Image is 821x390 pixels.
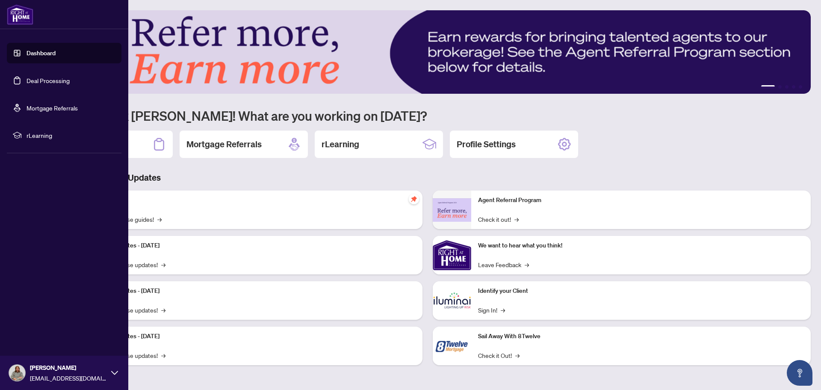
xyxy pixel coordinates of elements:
a: Deal Processing [27,77,70,84]
a: Check it Out!→ [478,351,520,360]
p: Identify your Client [478,286,804,296]
img: Sail Away With 8Twelve [433,327,471,365]
p: Platform Updates - [DATE] [90,241,416,250]
h2: Mortgage Referrals [186,138,262,150]
span: → [514,214,519,224]
span: pushpin [409,194,419,204]
p: Sail Away With 8Twelve [478,332,804,341]
h2: Profile Settings [457,138,516,150]
img: logo [7,4,33,25]
img: Slide 0 [44,10,811,94]
p: We want to hear what you think! [478,241,804,250]
a: Leave Feedback→ [478,260,529,269]
a: Sign In!→ [478,305,505,315]
span: [PERSON_NAME] [30,363,107,372]
p: Agent Referral Program [478,196,804,205]
a: Dashboard [27,49,56,57]
span: → [161,305,165,315]
img: Identify your Client [433,281,471,320]
h1: Welcome back [PERSON_NAME]! What are you working on [DATE]? [44,107,811,124]
img: Agent Referral Program [433,198,471,222]
button: 3 [785,85,789,89]
span: → [525,260,529,269]
h2: rLearning [322,138,359,150]
span: rLearning [27,131,115,140]
span: → [161,260,165,269]
button: 1 [761,85,775,89]
span: → [157,214,162,224]
h3: Brokerage & Industry Updates [44,172,811,184]
img: Profile Icon [9,365,25,381]
a: Mortgage Referrals [27,104,78,112]
a: Check it out!→ [478,214,519,224]
button: 5 [799,85,802,89]
span: [EMAIL_ADDRESS][DOMAIN_NAME] [30,373,107,383]
img: We want to hear what you think! [433,236,471,274]
button: Open asap [787,360,812,386]
p: Platform Updates - [DATE] [90,286,416,296]
button: 4 [792,85,795,89]
p: Self-Help [90,196,416,205]
span: → [161,351,165,360]
button: 2 [778,85,782,89]
span: → [515,351,520,360]
span: → [501,305,505,315]
p: Platform Updates - [DATE] [90,332,416,341]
